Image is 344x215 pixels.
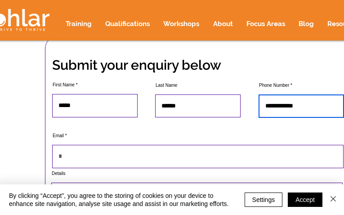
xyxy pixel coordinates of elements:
[52,57,221,73] span: Submit your enquiry below
[294,13,318,35] p: Blog
[59,13,98,35] a: Training
[52,83,138,87] label: First Name
[156,13,206,35] a: Workshops
[206,13,240,35] a: About
[98,13,156,35] a: Qualifications
[242,13,290,35] p: Focus Areas
[209,13,237,35] p: About
[9,192,231,208] span: By clicking “Accept”, you agree to the storing of cookies on your device to enhance site navigati...
[288,193,322,207] button: Accept
[101,13,154,35] p: Qualifications
[52,134,344,138] label: Email
[51,171,343,176] label: Details
[328,192,339,208] button: Close
[245,193,283,207] button: Settings
[259,83,344,88] label: Phone Number
[240,13,292,35] div: Focus Areas
[292,13,321,35] a: Blog
[328,193,339,204] img: Close
[159,13,204,35] p: Workshops
[155,83,241,88] label: Last Name
[61,13,96,35] p: Training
